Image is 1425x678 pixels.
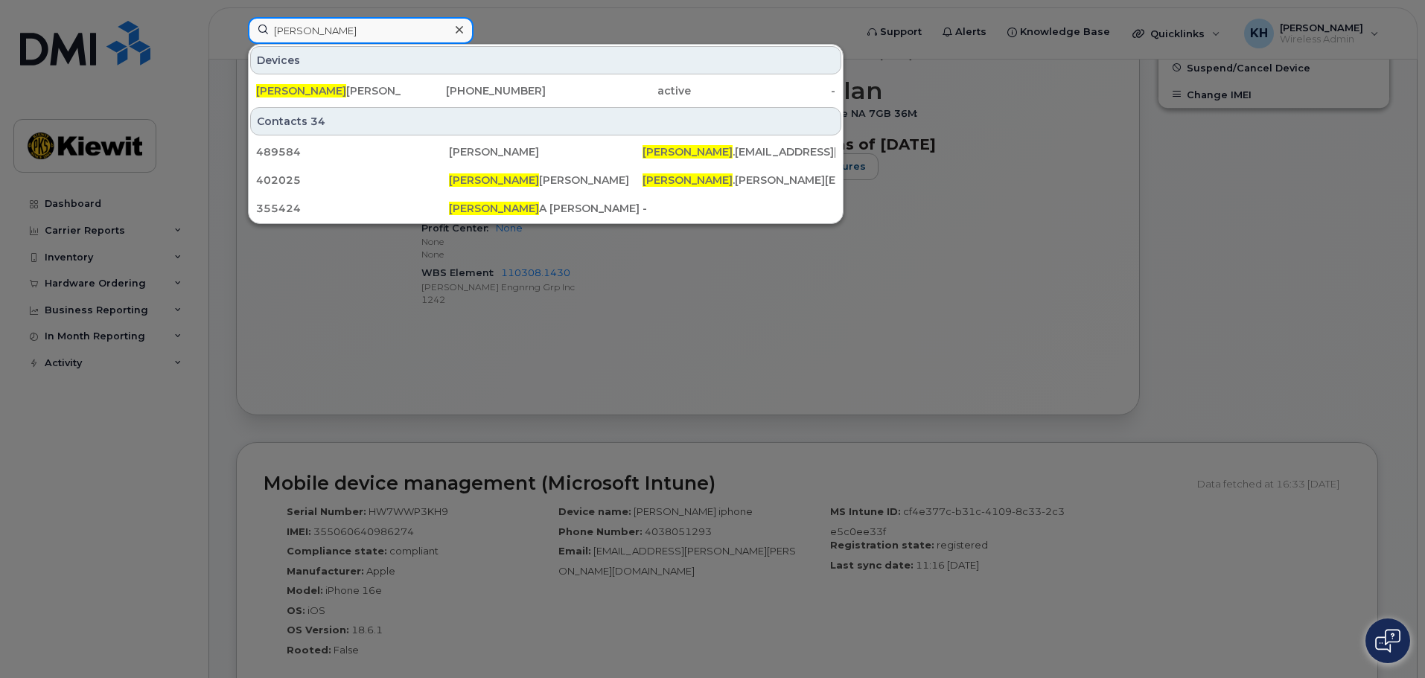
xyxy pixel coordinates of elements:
div: - [691,83,836,98]
div: Contacts [250,107,841,135]
a: 489584[PERSON_NAME][PERSON_NAME].[EMAIL_ADDRESS][PERSON_NAME][DOMAIN_NAME] [250,138,841,165]
span: [PERSON_NAME] [643,145,733,159]
div: A [PERSON_NAME] [449,201,642,216]
a: 402025[PERSON_NAME][PERSON_NAME][PERSON_NAME].[PERSON_NAME][EMAIL_ADDRESS][PERSON_NAME][DOMAIN_NAME] [250,167,841,194]
div: - [643,201,835,216]
img: Open chat [1375,629,1400,653]
div: 355424 [256,201,449,216]
span: [PERSON_NAME] [449,173,539,187]
div: active [546,83,691,98]
div: [PERSON_NAME] [449,144,642,159]
div: 402025 [256,173,449,188]
input: Find something... [248,17,474,44]
div: [PERSON_NAME] [256,83,401,98]
div: 489584 [256,144,449,159]
div: [PHONE_NUMBER] [401,83,546,98]
div: .[PERSON_NAME][EMAIL_ADDRESS][PERSON_NAME][DOMAIN_NAME] [643,173,835,188]
a: [PERSON_NAME][PERSON_NAME][PHONE_NUMBER]active- [250,77,841,104]
div: [PERSON_NAME] [449,173,642,188]
div: Devices [250,46,841,74]
a: 355424[PERSON_NAME]A [PERSON_NAME]- [250,195,841,222]
span: [PERSON_NAME] [449,202,539,215]
span: 34 [310,114,325,129]
div: .[EMAIL_ADDRESS][PERSON_NAME][DOMAIN_NAME] [643,144,835,159]
span: [PERSON_NAME] [643,173,733,187]
span: [PERSON_NAME] [256,84,346,97]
